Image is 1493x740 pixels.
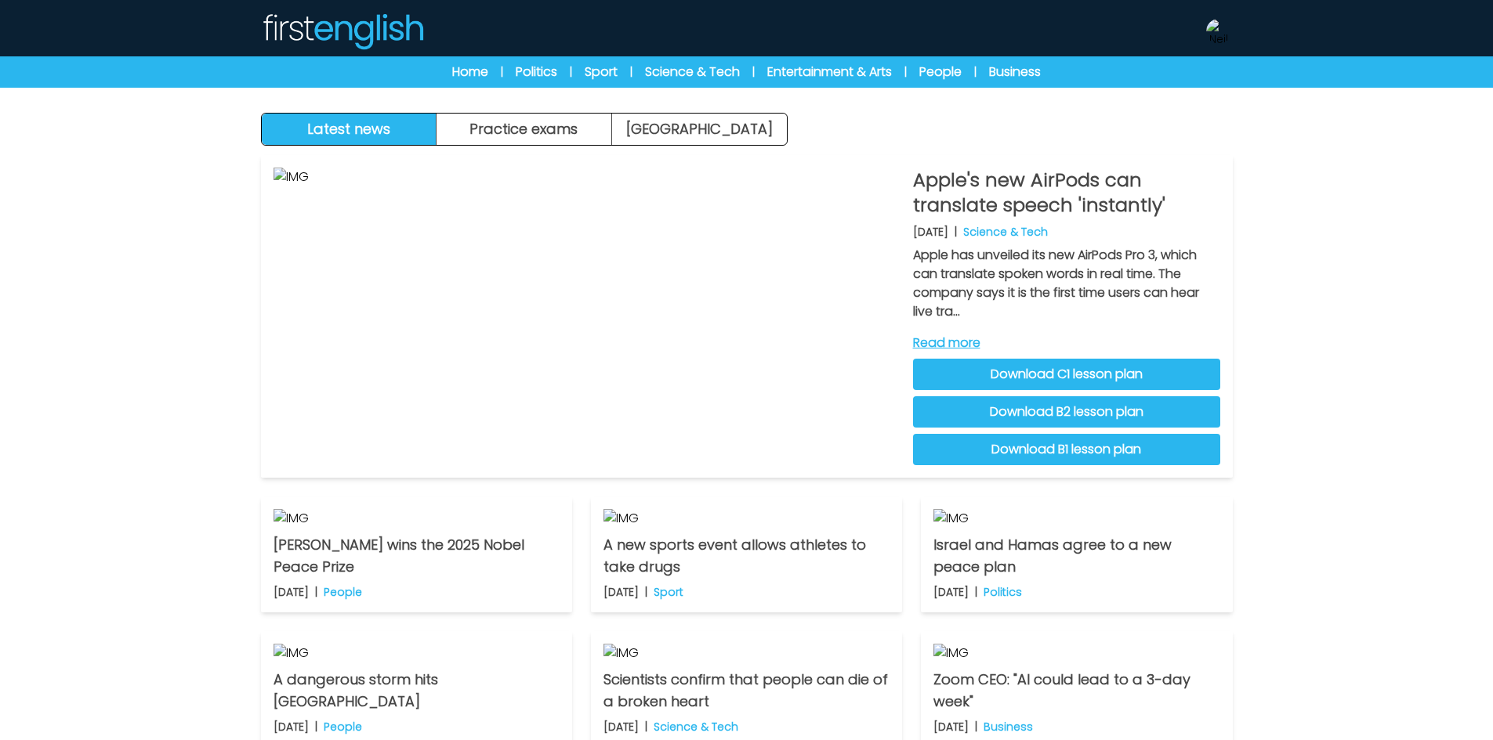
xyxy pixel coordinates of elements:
[1206,19,1231,44] img: Neil Storey
[975,584,977,600] b: |
[645,63,740,81] a: Science & Tech
[274,669,560,713] p: A dangerous storm hits [GEOGRAPHIC_DATA]
[984,719,1033,735] p: Business
[274,584,309,600] p: [DATE]
[767,63,892,81] a: Entertainment & Arts
[984,584,1022,600] p: Politics
[752,64,755,80] span: |
[437,114,612,145] button: Practice exams
[603,719,639,735] p: [DATE]
[963,224,1048,240] p: Science & Tech
[933,584,969,600] p: [DATE]
[274,644,560,662] img: IMG
[501,64,503,80] span: |
[955,224,957,240] b: |
[274,719,309,735] p: [DATE]
[516,63,557,81] a: Politics
[904,64,907,80] span: |
[921,496,1232,612] a: IMG Israel and Hamas agree to a new peace plan [DATE] | Politics
[315,719,317,735] b: |
[913,359,1220,390] a: Download C1 lesson plan
[933,509,1219,528] img: IMG
[603,534,890,578] p: A new sports event allows athletes to take drugs
[603,509,890,528] img: IMG
[261,13,424,50] img: Logo
[989,63,1041,81] a: Business
[645,719,647,735] b: |
[274,168,901,465] img: IMG
[913,434,1220,465] a: Download B1 lesson plan
[603,669,890,713] p: Scientists confirm that people can die of a broken heart
[274,534,560,578] p: [PERSON_NAME] wins the 2025 Nobel Peace Prize
[933,719,969,735] p: [DATE]
[315,584,317,600] b: |
[612,114,787,145] a: [GEOGRAPHIC_DATA]
[452,63,488,81] a: Home
[262,114,437,145] button: Latest news
[919,63,962,81] a: People
[654,584,683,600] p: Sport
[913,246,1220,321] p: Apple has unveiled its new AirPods Pro 3, which can translate spoken words in real time. The comp...
[645,584,647,600] b: |
[630,64,632,80] span: |
[324,584,362,600] p: People
[585,63,618,81] a: Sport
[913,224,948,240] p: [DATE]
[975,719,977,735] b: |
[570,64,572,80] span: |
[654,719,738,735] p: Science & Tech
[913,334,1220,352] a: Read more
[933,644,1219,662] img: IMG
[933,669,1219,713] p: Zoom CEO: "AI could lead to a 3-day week"
[974,64,977,80] span: |
[603,644,890,662] img: IMG
[913,168,1220,218] p: Apple's new AirPods can translate speech 'instantly'
[603,584,639,600] p: [DATE]
[591,496,902,612] a: IMG A new sports event allows athletes to take drugs [DATE] | Sport
[324,719,362,735] p: People
[933,534,1219,578] p: Israel and Hamas agree to a new peace plan
[274,509,560,528] img: IMG
[913,396,1220,428] a: Download B2 lesson plan
[261,496,572,612] a: IMG [PERSON_NAME] wins the 2025 Nobel Peace Prize [DATE] | People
